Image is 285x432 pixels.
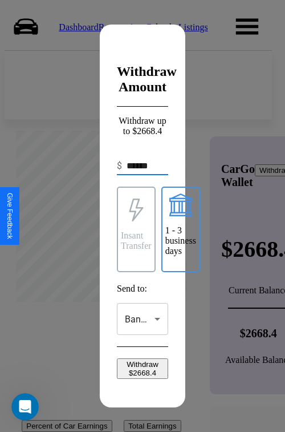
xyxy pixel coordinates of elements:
p: $ [117,159,122,173]
p: 1 - 3 business days [165,225,196,256]
div: Banky McBankface [117,303,168,335]
iframe: Intercom live chat [11,393,39,421]
p: Send to: [117,284,168,294]
button: Withdraw $2668.4 [117,358,168,379]
p: Withdraw up to $ 2668.4 [117,116,168,136]
h2: Withdraw Amount [117,53,168,107]
p: Insant Transfer [121,231,152,251]
div: Give Feedback [6,193,14,239]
